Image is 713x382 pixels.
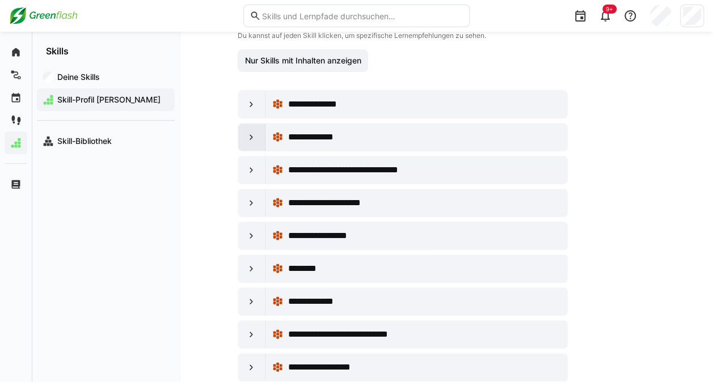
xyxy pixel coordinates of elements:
p: Du kannst auf jeden Skill klicken, um spezifische Lernempfehlungen zu sehen. [238,31,635,40]
span: Skill-Profil [PERSON_NAME] [56,94,169,105]
button: Nur Skills mit Inhalten anzeigen [238,49,369,72]
span: 9+ [606,6,613,12]
input: Skills und Lernpfade durchsuchen… [261,11,463,21]
span: Nur Skills mit Inhalten anzeigen [243,55,362,66]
